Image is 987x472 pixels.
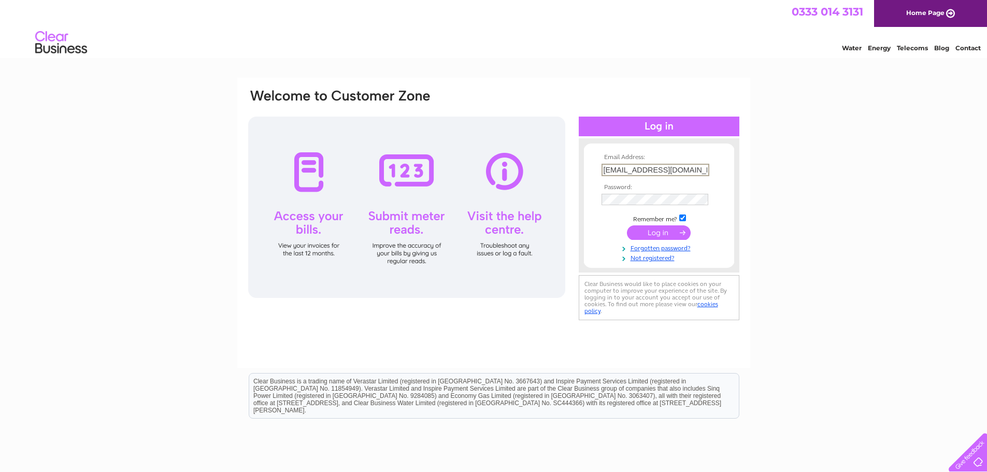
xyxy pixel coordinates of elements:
[599,184,719,191] th: Password:
[792,5,863,18] a: 0333 014 3131
[579,275,739,320] div: Clear Business would like to place cookies on your computer to improve your experience of the sit...
[249,6,739,50] div: Clear Business is a trading name of Verastar Limited (registered in [GEOGRAPHIC_DATA] No. 3667643...
[934,44,949,52] a: Blog
[35,27,88,59] img: logo.png
[842,44,862,52] a: Water
[602,242,719,252] a: Forgotten password?
[584,301,718,314] a: cookies policy
[602,252,719,262] a: Not registered?
[955,44,981,52] a: Contact
[627,225,691,240] input: Submit
[599,213,719,223] td: Remember me?
[868,44,891,52] a: Energy
[599,154,719,161] th: Email Address:
[897,44,928,52] a: Telecoms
